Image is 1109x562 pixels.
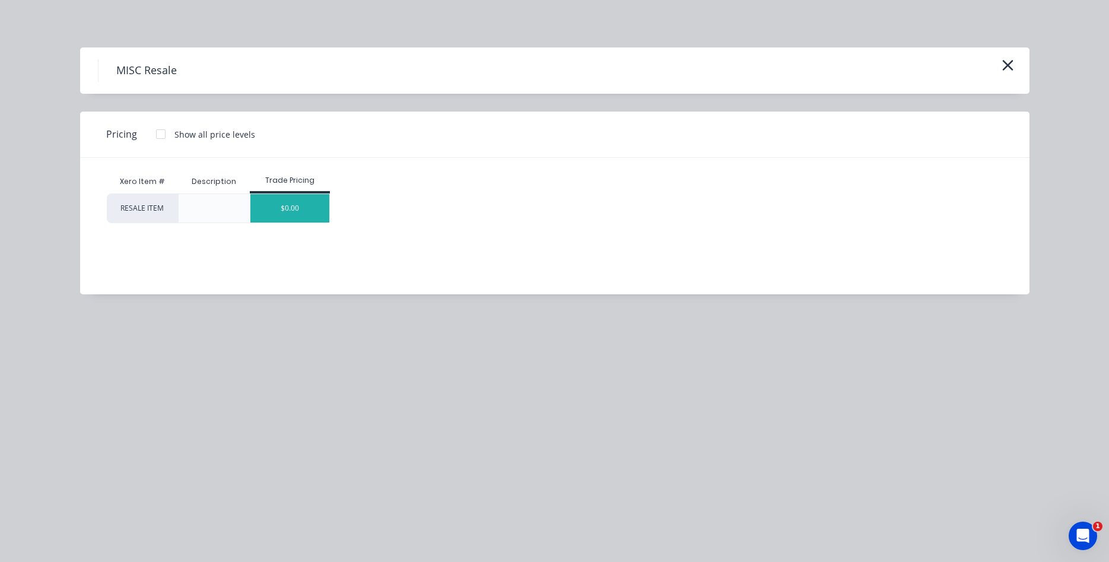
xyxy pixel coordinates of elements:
iframe: Intercom live chat [1069,522,1097,550]
div: Trade Pricing [250,175,330,186]
h4: MISC Resale [98,59,195,82]
span: Pricing [106,127,137,141]
div: Description [182,167,246,196]
div: $0.00 [250,194,329,223]
div: Xero Item # [107,170,178,193]
span: 1 [1093,522,1102,531]
div: RESALE ITEM [107,193,178,223]
div: Show all price levels [174,128,255,141]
